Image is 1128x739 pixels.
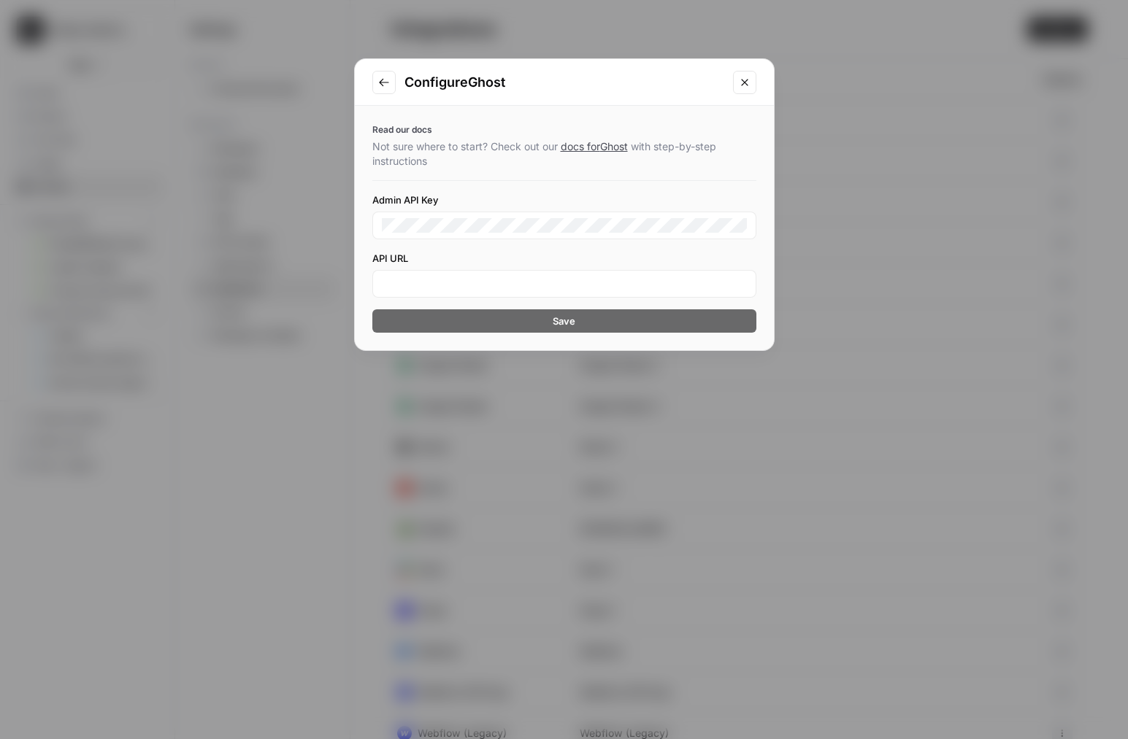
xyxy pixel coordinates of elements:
a: docs forGhost [561,140,628,152]
label: API URL [372,251,756,266]
p: Not sure where to start? Check out our with step-by-step instructions [372,139,756,169]
label: Admin API Key [372,193,756,207]
button: Save [372,309,756,333]
button: Close modal [733,71,756,94]
h2: Configure Ghost [404,72,724,93]
span: Save [553,314,575,328]
button: Go to previous step [372,71,396,94]
p: Read our docs [372,123,756,136]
